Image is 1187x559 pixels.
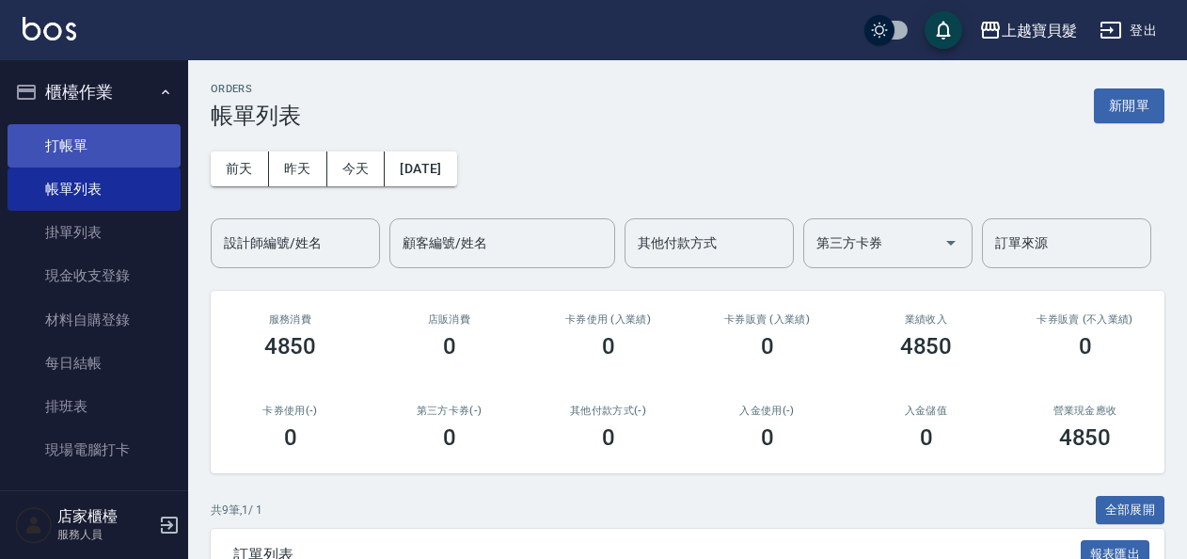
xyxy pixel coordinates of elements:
[8,168,181,211] a: 帳單列表
[8,385,181,428] a: 排班表
[1079,333,1092,359] h3: 0
[264,333,317,359] h3: 4850
[211,83,301,95] h2: ORDERS
[8,68,181,117] button: 櫃檯作業
[602,333,615,359] h3: 0
[327,152,386,186] button: 今天
[869,313,983,326] h2: 業績收入
[211,103,301,129] h3: 帳單列表
[8,298,181,342] a: 材料自購登錄
[57,526,153,543] p: 服務人員
[710,405,824,417] h2: 入金使用(-)
[1028,405,1142,417] h2: 營業現金應收
[8,254,181,297] a: 現金收支登錄
[392,405,506,417] h2: 第三方卡券(-)
[23,17,76,40] img: Logo
[443,333,456,359] h3: 0
[761,333,774,359] h3: 0
[972,11,1084,50] button: 上越寶貝髮
[8,342,181,385] a: 每日結帳
[269,152,327,186] button: 昨天
[900,333,953,359] h3: 4850
[1096,496,1165,525] button: 全部展開
[761,424,774,451] h3: 0
[1059,424,1112,451] h3: 4850
[8,124,181,168] a: 打帳單
[211,152,269,186] button: 前天
[385,152,456,186] button: [DATE]
[8,211,181,254] a: 掛單列表
[15,506,53,544] img: Person
[925,11,962,49] button: save
[1028,313,1142,326] h2: 卡券販賣 (不入業績)
[710,313,824,326] h2: 卡券販賣 (入業績)
[57,507,153,526] h5: 店家櫃檯
[443,424,456,451] h3: 0
[1002,19,1077,42] div: 上越寶貝髮
[869,405,983,417] h2: 入金儲值
[233,313,347,326] h3: 服務消費
[211,502,262,519] p: 共 9 筆, 1 / 1
[551,313,665,326] h2: 卡券使用 (入業績)
[1092,13,1164,48] button: 登出
[233,405,347,417] h2: 卡券使用(-)
[602,424,615,451] h3: 0
[284,424,297,451] h3: 0
[920,424,933,451] h3: 0
[8,428,181,471] a: 現場電腦打卡
[1094,96,1164,114] a: 新開單
[551,405,665,417] h2: 其他付款方式(-)
[936,228,966,258] button: Open
[392,313,506,326] h2: 店販消費
[1094,88,1164,123] button: 新開單
[8,480,181,529] button: 預約管理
